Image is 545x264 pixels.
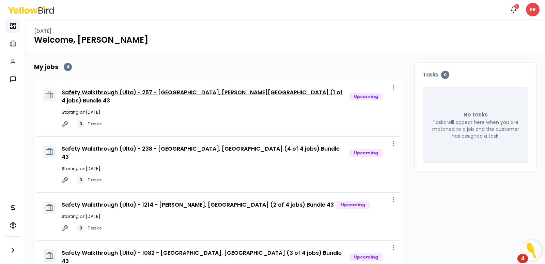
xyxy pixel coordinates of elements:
[34,62,58,72] h2: My jobs
[441,71,449,79] div: 0
[521,240,542,261] button: Open Resource Center, 4 new notifications
[526,3,540,16] span: BR
[423,71,528,79] h3: Tasks
[507,3,520,16] button: 1
[62,109,395,116] p: Starting on [DATE]
[337,201,370,209] div: Upcoming
[77,224,102,232] a: 0Tasks
[34,28,51,34] p: [DATE]
[349,253,383,261] div: Upcoming
[77,176,85,184] div: 0
[349,149,383,157] div: Upcoming
[62,88,343,105] a: Safety Walkthrough (Ulta) - 257 - [GEOGRAPHIC_DATA], [PERSON_NAME][GEOGRAPHIC_DATA] (1 of 4 jobs)...
[77,120,85,128] div: 0
[64,63,72,71] div: 4
[77,120,102,128] a: 0Tasks
[431,119,520,139] p: Tasks will appear here when you are matched to a job and the customer has assigned a task.
[514,3,520,10] div: 1
[77,224,85,232] div: 0
[464,111,488,119] p: No tasks
[34,34,537,45] h1: Welcome, [PERSON_NAME]
[62,213,395,220] p: Starting on [DATE]
[62,201,334,209] a: Safety Walkthrough (Ulta) - 1214 - [PERSON_NAME], [GEOGRAPHIC_DATA] (2 of 4 jobs) Bundle 43
[62,165,395,172] p: Starting on [DATE]
[62,145,340,161] a: Safety Walkthrough (Ulta) - 238 - [GEOGRAPHIC_DATA], [GEOGRAPHIC_DATA] (4 of 4 jobs) Bundle 43
[349,93,383,100] div: Upcoming
[77,176,102,184] a: 0Tasks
